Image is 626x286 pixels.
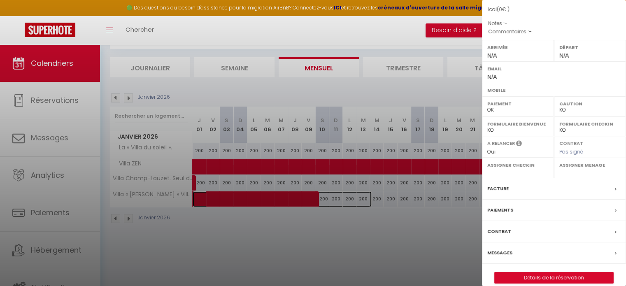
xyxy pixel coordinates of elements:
[488,6,620,14] div: Ical
[487,249,512,257] label: Messages
[487,100,549,108] label: Paiement
[487,206,513,214] label: Paiements
[529,28,532,35] span: -
[559,52,569,59] span: N/A
[488,19,620,28] p: Notes :
[516,140,522,149] i: Sélectionner OUI si vous souhaiter envoyer les séquences de messages post-checkout
[487,86,621,94] label: Mobile
[559,43,621,51] label: Départ
[559,120,621,128] label: Formulaire Checkin
[487,184,509,193] label: Facture
[495,272,613,283] a: Détails de la réservation
[487,43,549,51] label: Arrivée
[559,100,621,108] label: Caution
[7,3,31,28] button: Ouvrir le widget de chat LiveChat
[559,140,583,145] label: Contrat
[559,148,583,155] span: Pas signé
[488,28,620,36] p: Commentaires :
[487,161,549,169] label: Assigner Checkin
[487,227,511,236] label: Contrat
[487,52,497,59] span: N/A
[487,74,497,80] span: N/A
[497,6,510,13] span: ( € )
[559,161,621,169] label: Assigner Menage
[505,20,507,27] span: -
[487,140,515,147] label: A relancer
[487,120,549,128] label: Formulaire Bienvenue
[487,65,621,73] label: Email
[499,6,502,13] span: 0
